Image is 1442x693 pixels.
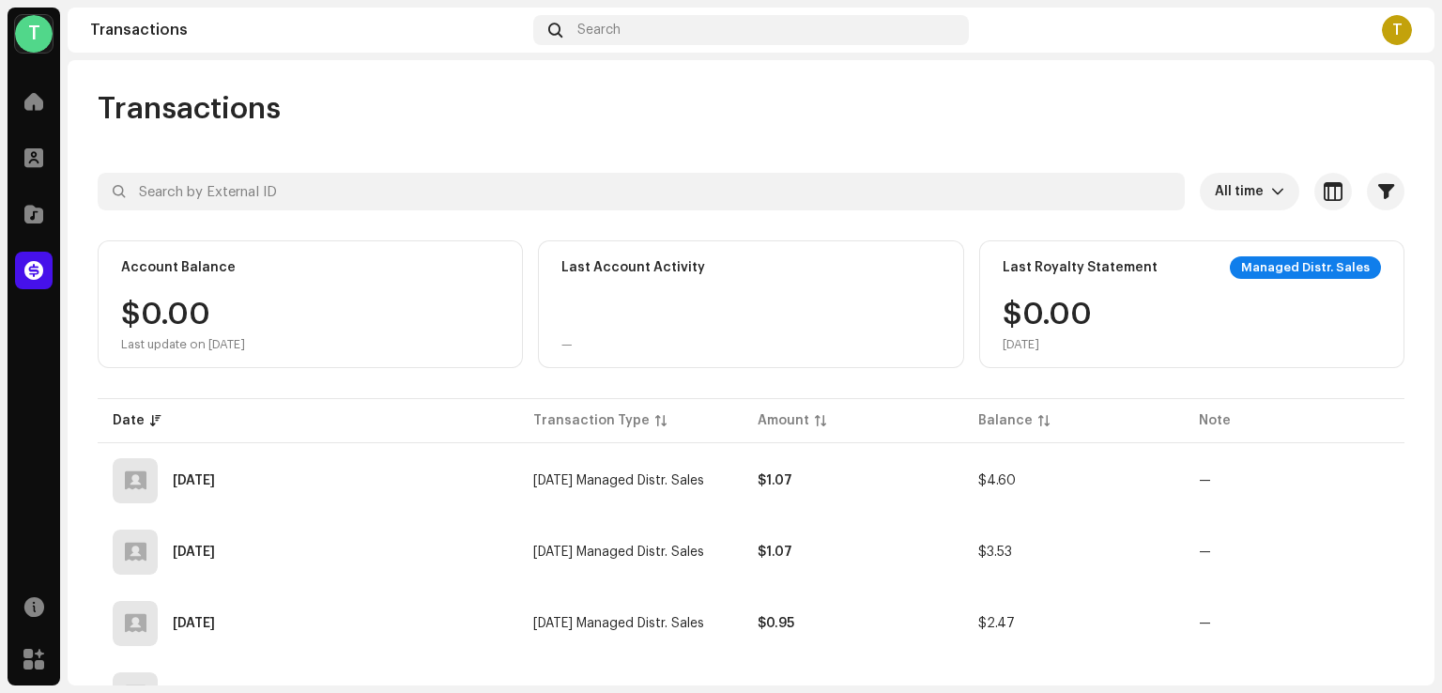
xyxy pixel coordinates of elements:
[173,474,215,487] div: Oct 9, 2025
[1382,15,1412,45] div: T
[121,260,236,275] div: Account Balance
[978,617,1015,630] span: $2.47
[1003,337,1092,352] div: [DATE]
[758,617,794,630] strong: $0.95
[1003,260,1158,275] div: Last Royalty Statement
[173,617,215,630] div: Aug 5, 2025
[98,173,1185,210] input: Search by External ID
[15,15,53,53] div: T
[758,411,809,430] div: Amount
[1271,173,1284,210] div: dropdown trigger
[758,546,792,559] strong: $1.07
[173,546,215,559] div: Sep 5, 2025
[533,546,704,559] span: Aug 2025 Managed Distr. Sales
[121,337,245,352] div: Last update on [DATE]
[758,474,792,487] strong: $1.07
[1199,546,1211,559] re-a-table-badge: —
[978,411,1033,430] div: Balance
[113,411,145,430] div: Date
[1215,173,1271,210] span: All time
[90,23,526,38] div: Transactions
[577,23,621,38] span: Search
[98,90,281,128] span: Transactions
[561,260,705,275] div: Last Account Activity
[1199,474,1211,487] re-a-table-badge: —
[561,337,573,352] div: —
[978,546,1012,559] span: $3.53
[533,411,650,430] div: Transaction Type
[533,474,704,487] span: Sep 2025 Managed Distr. Sales
[978,474,1016,487] span: $4.60
[1199,617,1211,630] re-a-table-badge: —
[1230,256,1381,279] div: Managed Distr. Sales
[533,617,704,630] span: Jul 2025 Managed Distr. Sales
